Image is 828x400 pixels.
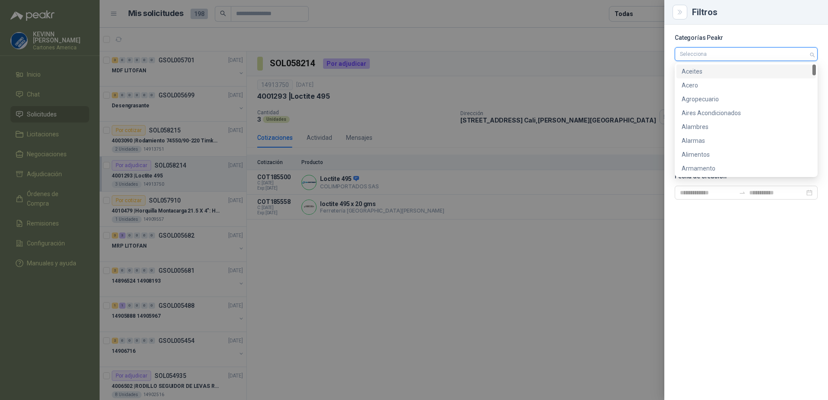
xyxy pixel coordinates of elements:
div: Agropecuario [676,92,816,106]
div: Alarmas [676,134,816,148]
div: Armamento [682,164,811,173]
div: Aceites [676,65,816,78]
div: Alimentos [676,148,816,161]
div: Alambres [682,122,811,132]
p: Categorías Peakr [675,35,818,40]
div: Agropecuario [682,94,811,104]
div: Alimentos [682,150,811,159]
p: Fecha de creación [675,174,818,179]
div: Acero [682,81,811,90]
span: swap-right [739,189,746,196]
div: Filtros [692,8,818,16]
div: Aires Acondicionados [676,106,816,120]
span: to [739,189,746,196]
button: Close [675,7,685,17]
div: Armamento [676,161,816,175]
div: Alambres [676,120,816,134]
div: Aires Acondicionados [682,108,811,118]
div: Alarmas [682,136,811,145]
div: Acero [676,78,816,92]
div: Aceites [682,67,811,76]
